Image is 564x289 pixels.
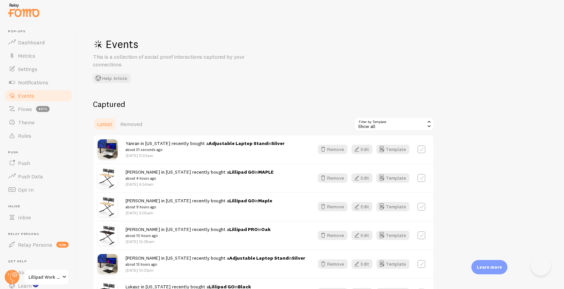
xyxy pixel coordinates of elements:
a: Relay Persona new [4,238,73,251]
a: Settings [4,62,73,76]
strong: Maple [258,198,272,204]
button: Edit [351,259,372,269]
a: Lillipad GO [229,198,255,204]
button: Remove [318,231,347,240]
span: Push Data [18,173,43,180]
a: Notifications [4,76,73,89]
span: Flows [18,106,32,112]
span: Pop-ups [8,29,73,34]
span: Removed [120,121,142,127]
img: Lillipadlaptopstand_small.jpg [98,254,118,274]
span: Dashboard [18,39,45,46]
button: Remove [318,173,347,183]
a: Adjustable Laptop Stand [209,140,268,146]
span: Alerts [18,269,32,276]
a: Alerts [4,266,73,279]
a: Inline [4,211,73,224]
a: Push [4,156,73,170]
small: about 4 hours ago [126,175,274,181]
span: [PERSON_NAME] in [US_STATE] recently bought a in [126,226,271,239]
a: Edit [351,259,376,269]
span: Inline [18,214,31,221]
strong: MAPLE [258,169,274,175]
span: Relay Persona [8,232,73,236]
button: Edit [351,173,372,183]
p: This is a collection of social proof interactions captured by your connections [93,53,253,68]
button: Edit [351,202,372,211]
span: [PERSON_NAME] in [US_STATE] recently bought a in [126,198,272,210]
a: Edit [351,231,376,240]
a: Edit [351,173,376,183]
a: Push Data [4,170,73,183]
a: Lillipad Work Solutions [24,269,69,285]
span: Events [18,92,34,99]
span: Theme [18,119,35,126]
button: Template [376,202,409,211]
span: Learn [18,282,32,289]
div: Learn more [471,260,507,274]
p: [DATE] 6:56am [126,181,274,187]
strong: Silver [292,255,305,261]
button: Template [376,231,409,240]
h1: Events [93,37,293,51]
span: new [56,242,69,248]
h2: Captured [93,99,434,109]
small: about 9 hours ago [126,204,272,210]
small: about 10 hours ago [126,233,271,239]
span: Inline [8,204,73,209]
strong: Oak [261,226,271,232]
small: about 51 seconds ago [126,147,285,153]
button: Remove [318,202,347,211]
small: about 13 hours ago [126,261,305,267]
a: Opt-In [4,183,73,196]
a: Theme [4,116,73,129]
button: Help Article [93,74,131,83]
iframe: Help Scout Beacon - Open [531,256,551,276]
span: Lillipad Work Solutions [29,273,60,281]
span: beta [36,106,50,112]
img: fomo-relay-logo-orange.svg [7,2,40,19]
div: Show all [354,117,434,131]
span: Opt-In [18,186,34,193]
span: Rules [18,132,31,139]
a: Lillipad GO [229,169,255,175]
span: [PERSON_NAME] in [US_STATE] recently bought a in [126,169,274,181]
a: Dashboard [4,36,73,49]
p: [DATE] 11:23am [126,153,285,158]
button: Edit [351,145,372,154]
span: Get Help [8,259,73,264]
a: Lillipad PRO [229,226,258,232]
a: Rules [4,129,73,142]
strong: Silver [271,140,285,146]
span: Yanran in [US_STATE] recently bought a in [126,140,285,153]
button: Remove [318,259,347,269]
a: Adjustable Laptop Stand [229,255,288,261]
span: [PERSON_NAME] in [US_STATE] recently bought a in [126,255,305,267]
button: Template [376,145,409,154]
a: Edit [351,145,376,154]
img: Lillipad42Maple1.jpg [98,168,118,188]
a: Flows beta [4,102,73,116]
span: Metrics [18,52,35,59]
button: Template [376,259,409,269]
button: Template [376,173,409,183]
span: Push [8,150,73,155]
span: Notifications [18,79,48,86]
p: Learn more [477,264,502,270]
span: Settings [18,66,37,72]
a: Metrics [4,49,73,62]
img: Lillipadlaptopstand_small.jpg [98,139,118,159]
a: Events [4,89,73,102]
img: Lillipad42Maple1.jpg [98,197,118,217]
img: Lillipad42Oak1.jpg [98,225,118,245]
p: [DATE] 2:05am [126,210,272,216]
span: Push [18,160,30,166]
button: Edit [351,231,372,240]
a: Latest [93,117,116,131]
p: [DATE] 12:38am [126,239,271,244]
